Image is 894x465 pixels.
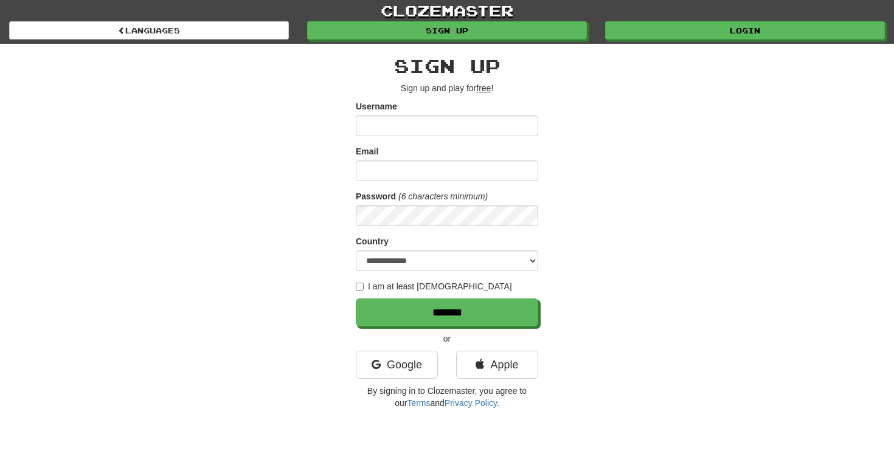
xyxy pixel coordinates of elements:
[445,398,497,408] a: Privacy Policy
[356,385,538,409] p: By signing in to Clozemaster, you agree to our and .
[356,283,364,291] input: I am at least [DEMOGRAPHIC_DATA]
[456,351,538,379] a: Apple
[356,82,538,94] p: Sign up and play for !
[356,351,438,379] a: Google
[356,56,538,76] h2: Sign up
[356,332,538,345] p: or
[9,21,289,40] a: Languages
[356,190,396,202] label: Password
[398,191,488,201] em: (6 characters minimum)
[356,145,378,157] label: Email
[356,280,512,292] label: I am at least [DEMOGRAPHIC_DATA]
[605,21,885,40] a: Login
[307,21,587,40] a: Sign up
[407,398,430,408] a: Terms
[356,235,389,247] label: Country
[356,100,397,112] label: Username
[476,83,491,93] u: free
